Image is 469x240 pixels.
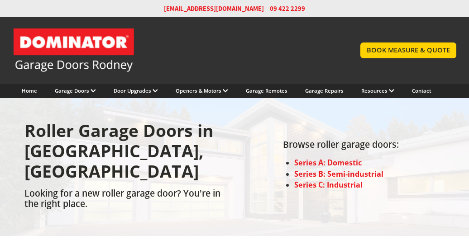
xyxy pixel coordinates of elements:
[13,28,342,73] a: Garage Door and Secure Access Solutions homepage
[24,188,231,213] h2: Looking for a new roller garage door? You're in the right place.
[294,158,362,168] a: Series A: Domestic
[305,87,344,94] a: Garage Repairs
[294,180,363,190] a: Series C: Industrial
[294,169,383,179] a: Series B: Semi-industrial
[22,87,37,94] a: Home
[164,4,264,13] a: [EMAIL_ADDRESS][DOMAIN_NAME]
[114,87,158,94] a: Door Upgrades
[246,87,287,94] a: Garage Remotes
[176,87,228,94] a: Openers & Motors
[360,42,456,58] a: BOOK MEASURE & QUOTE
[24,121,231,188] h1: Roller Garage Doors in [GEOGRAPHIC_DATA], [GEOGRAPHIC_DATA]
[361,87,394,94] a: Resources
[283,140,399,154] h2: Browse roller garage doors:
[270,4,305,13] span: 09 422 2299
[55,87,96,94] a: Garage Doors
[412,87,431,94] a: Contact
